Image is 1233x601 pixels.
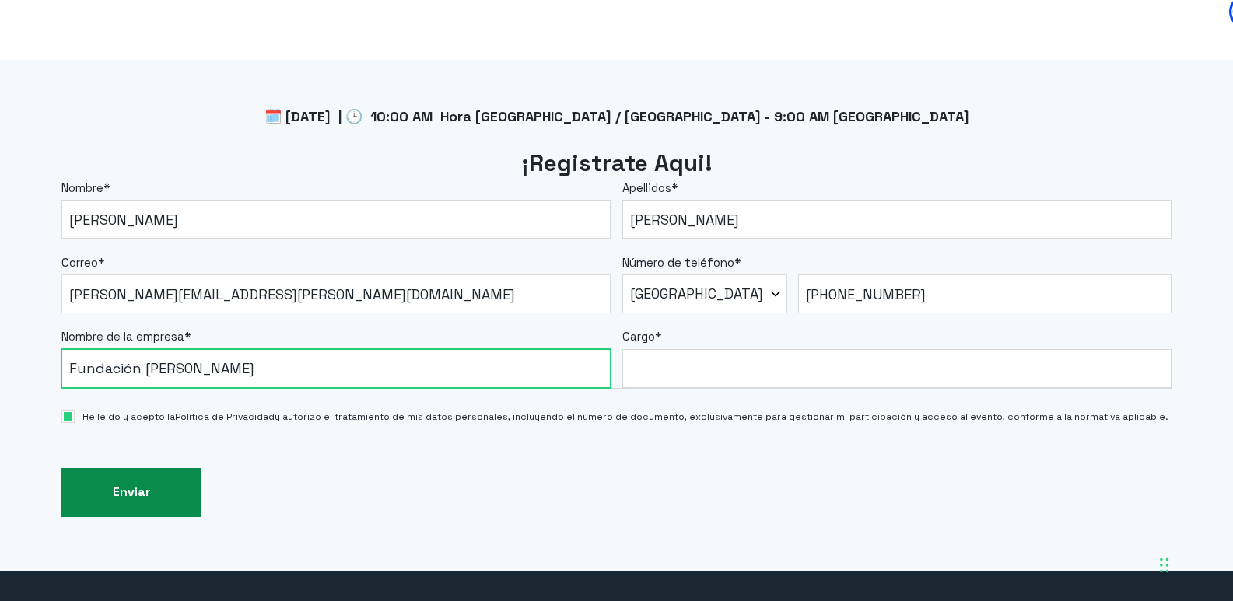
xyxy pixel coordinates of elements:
[175,411,275,423] a: Política de Privacidad
[61,180,103,195] span: Nombre
[61,148,1172,180] h2: ¡Registrate Aqui!
[82,410,1168,424] span: He leído y acepto la y autorizo el tratamiento de mis datos personales, incluyendo el número de d...
[622,329,655,344] span: Cargo
[61,410,75,423] input: He leído y acepto laPolítica de Privacidady autorizo el tratamiento de mis datos personales, incl...
[61,329,184,344] span: Nombre de la empresa
[61,255,98,270] span: Correo
[622,255,734,270] span: Número de teléfono
[953,402,1233,601] iframe: Chat Widget
[61,468,201,517] input: Enviar
[1160,542,1169,589] div: Arrastrar
[264,107,969,125] span: 🗓️ [DATE] | 🕒 10:00 AM Hora [GEOGRAPHIC_DATA] / [GEOGRAPHIC_DATA] - 9:00 AM [GEOGRAPHIC_DATA]
[953,402,1233,601] div: Widget de chat
[622,180,671,195] span: Apellidos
